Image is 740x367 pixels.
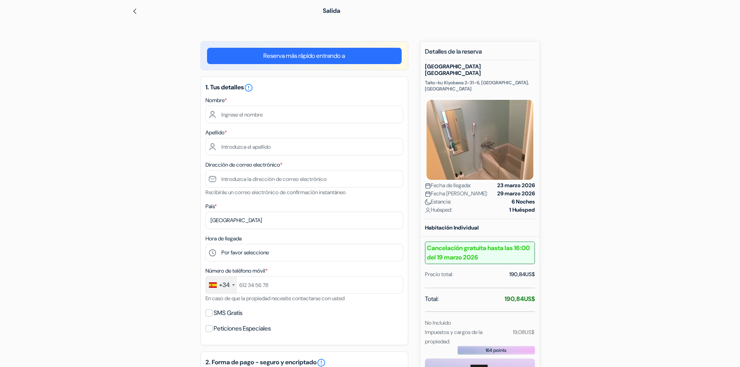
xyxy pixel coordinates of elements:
label: Nombre [205,96,227,104]
div: Precio total: [425,270,453,278]
a: Reserva más rápido entrando a [207,48,402,64]
img: user_icon.svg [425,207,431,213]
input: Introduzca el apellido [205,138,403,155]
span: Salida [323,7,340,15]
span: 164 points [486,347,507,354]
label: País [205,202,217,210]
span: Huésped: [425,206,452,214]
span: Total: [425,294,439,304]
span: Estancia: [425,198,451,206]
label: Apellido [205,129,227,137]
i: error_outline [244,83,253,92]
strong: 1 Huésped [509,206,535,214]
span: Fecha de llegada: [425,181,471,190]
label: Dirección de correo electrónico [205,161,282,169]
input: Ingrese el nombre [205,106,403,123]
strong: 23 marzo 2026 [497,181,535,190]
label: Hora de llegada [205,235,242,243]
b: Habitación Individual [425,224,479,231]
strong: 190,84US$ [505,295,535,303]
div: Spain (España): +34 [206,277,237,293]
h5: [GEOGRAPHIC_DATA] [GEOGRAPHIC_DATA] [425,63,535,77]
input: Introduzca la dirección de correo electrónico [205,170,403,188]
label: Peticiones Especiales [214,323,271,334]
strong: 29 marzo 2026 [497,190,535,198]
b: Cancelación gratuita hasta las 16:00 del 19 marzo 2026 [425,242,535,264]
label: SMS Gratis [214,308,242,318]
img: left_arrow.svg [132,8,138,14]
img: moon.svg [425,199,431,205]
label: Número de teléfono móvil [205,267,268,275]
small: No Incluido [425,319,451,326]
small: Recibirás un correo electrónico de confirmación instantáneo [205,189,346,196]
small: 19,08US$ [513,329,535,336]
p: Taito-ku Kiyokawa 2-31-6, [GEOGRAPHIC_DATA], [GEOGRAPHIC_DATA] [425,80,535,92]
span: Fecha [PERSON_NAME]: [425,190,488,198]
img: calendar.svg [425,191,431,197]
img: calendar.svg [425,183,431,189]
small: En caso de que la propiedad necesite contactarse con usted [205,295,345,302]
h5: 1. Tus detalles [205,83,403,92]
input: 612 34 56 78 [205,276,403,294]
h5: Detalles de la reserva [425,48,535,60]
div: 190,84US$ [509,270,535,278]
strong: 6 Noches [512,198,535,206]
small: Impuestos y cargos de la propiedad: [425,329,482,345]
div: +34 [219,280,230,290]
a: error_outline [244,83,253,91]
